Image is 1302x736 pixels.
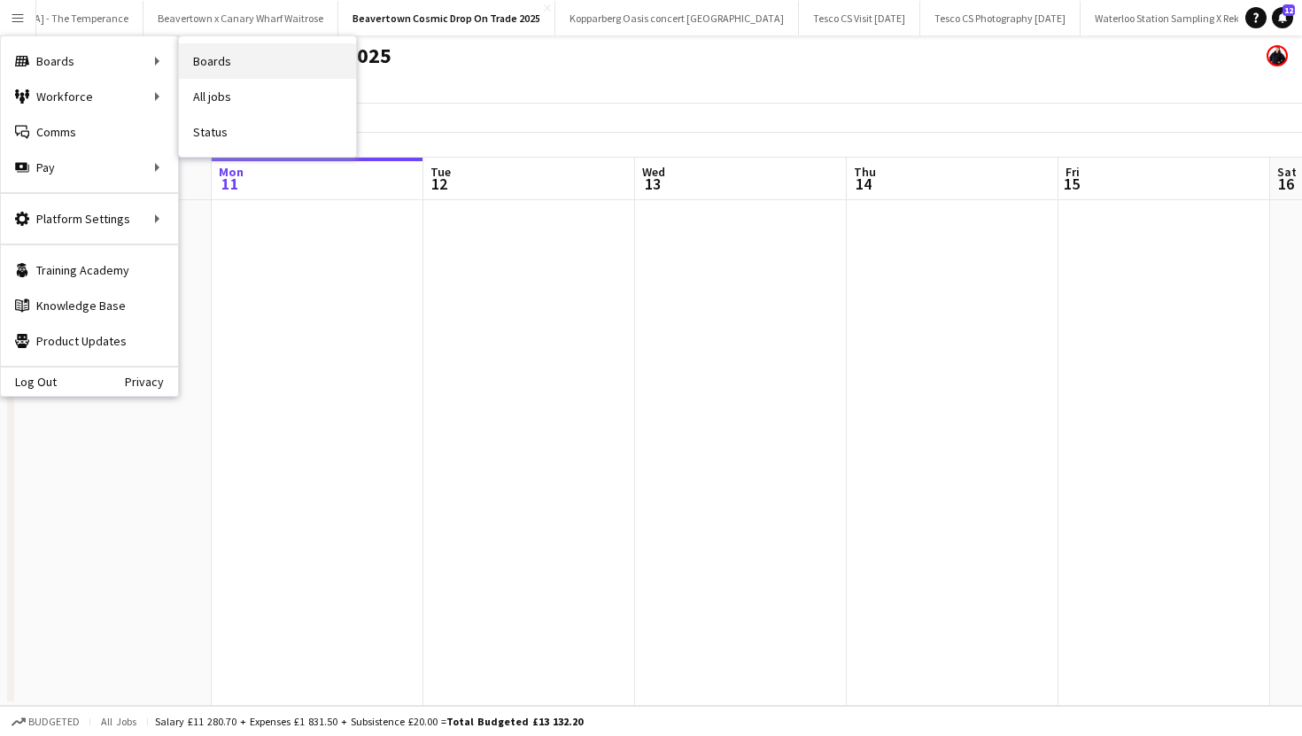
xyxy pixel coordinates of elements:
span: 15 [1063,174,1080,194]
span: Mon [219,164,244,180]
app-user-avatar: Danielle Ferguson [1267,45,1288,66]
span: 14 [851,174,876,194]
button: Beavertown Cosmic Drop On Trade 2025 [338,1,555,35]
a: Comms [1,114,178,150]
span: All jobs [97,715,140,728]
a: 12 [1272,7,1293,28]
div: Boards [1,43,178,79]
a: Privacy [125,375,178,389]
div: Pay [1,150,178,185]
button: Kopparberg Oasis concert [GEOGRAPHIC_DATA] [555,1,799,35]
a: Training Academy [1,252,178,288]
span: Wed [642,164,665,180]
a: Status [179,114,356,150]
a: Knowledge Base [1,288,178,323]
a: Boards [179,43,356,79]
button: Budgeted [9,712,82,732]
span: Sat [1277,164,1297,180]
div: Salary £11 280.70 + Expenses £1 831.50 + Subsistence £20.00 = [155,715,583,728]
button: Waterloo Station Sampling X Rekorderlig [1081,1,1289,35]
a: All jobs [179,79,356,114]
span: 13 [639,174,665,194]
span: 12 [428,174,451,194]
span: Fri [1066,164,1080,180]
span: Budgeted [28,716,80,728]
span: Tue [430,164,451,180]
span: Thu [854,164,876,180]
a: Log Out [1,375,57,389]
div: Platform Settings [1,201,178,236]
button: Tesco CS Visit [DATE] [799,1,920,35]
span: 16 [1275,174,1297,194]
span: Total Budgeted £13 132.20 [446,715,583,728]
div: Workforce [1,79,178,114]
span: 12 [1283,4,1295,16]
button: Tesco CS Photography [DATE] [920,1,1081,35]
span: 11 [216,174,244,194]
a: Product Updates [1,323,178,359]
button: Beavertown x Canary Wharf Waitrose [143,1,338,35]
